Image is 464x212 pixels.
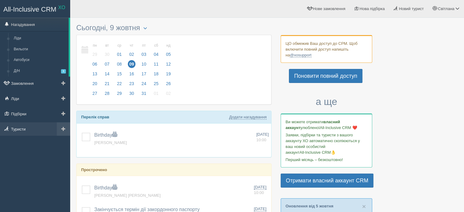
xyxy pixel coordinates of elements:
a: Додати нагадування [229,115,267,120]
a: 27 [89,90,101,100]
span: 1 [61,69,66,73]
a: 10 [138,61,150,70]
sup: XO [58,5,65,10]
a: 20 [89,80,101,90]
a: 15 [113,70,125,80]
a: Поновити повний доступ [289,69,362,83]
span: 04 [152,50,160,58]
span: 30 [103,50,111,58]
span: 25 [152,80,160,88]
a: 12 [163,61,173,70]
a: Д/Н1 [11,66,69,77]
a: Ліди [11,33,69,44]
a: Автобуси [11,55,69,66]
b: власний аккаунт [286,120,340,130]
a: Birthday [94,185,117,190]
a: 23 [126,80,138,90]
small: сб [152,43,160,48]
small: вт [103,43,111,48]
a: 02 [163,90,173,100]
span: 01 [115,50,123,58]
span: [DATE] [254,185,266,190]
a: [PERSON_NAME] [94,140,127,145]
div: ЦО обмежив Ваш доступ до СРМ. Щоб включити повний доступ напишіть на [281,35,372,63]
span: 05 [164,50,172,58]
a: [DATE] 10:00 [256,132,269,143]
a: 01 [150,90,162,100]
a: вт 30 [101,40,113,61]
a: чт 02 [126,40,138,61]
a: 07 [101,61,113,70]
p: Перший місяць – безкоштовно! [286,157,367,163]
span: 20 [91,80,99,88]
small: ср [115,43,123,48]
span: 06 [91,60,99,68]
a: 16 [126,70,138,80]
a: 08 [113,61,125,70]
span: 22 [115,80,123,88]
a: All-Inclusive CRM XO [0,0,70,17]
a: 26 [163,80,173,90]
span: Нове замовлення [313,6,345,11]
span: 26 [164,80,172,88]
a: 21 [101,80,113,90]
a: 18 [150,70,162,80]
span: 10 [140,60,148,68]
span: 15 [115,70,123,78]
a: [PERSON_NAME] [PERSON_NAME] [94,193,160,198]
span: 01 [152,89,160,97]
span: 28 [103,89,111,97]
b: Перелік справ [81,115,109,119]
span: 19 [164,70,172,78]
a: 09 [126,61,138,70]
a: 30 [126,90,138,100]
button: Close [362,203,366,210]
p: Ви можете отримати улюбленої [286,119,367,131]
a: 14 [101,70,113,80]
span: 10:00 [254,190,264,195]
span: 09 [128,60,136,68]
span: 07 [103,60,111,68]
span: 24 [140,80,148,88]
small: нд [164,43,172,48]
a: 24 [138,80,150,90]
a: пн 29 [89,40,101,61]
span: × [362,203,366,210]
a: 13 [89,70,101,80]
span: 30 [128,89,136,97]
small: пт [140,43,148,48]
a: 17 [138,70,150,80]
a: 22 [113,80,125,90]
span: [DATE] [254,207,266,211]
h3: а ще [281,96,372,107]
span: 03 [140,50,148,58]
span: 10:00 [256,138,266,142]
a: 11 [150,61,162,70]
span: 29 [91,50,99,58]
a: [DATE] 10:00 [254,185,269,196]
a: Закінчується термін дії закордонного паспорту [94,207,200,212]
span: Новий турист [399,6,424,11]
span: 14 [103,70,111,78]
a: ср 01 [113,40,125,61]
a: Оновлення від 5 жовтня [286,204,333,208]
span: 27 [91,89,99,97]
span: 23 [128,80,136,88]
a: Вильоти [11,44,69,55]
a: 06 [89,61,101,70]
a: @xosupport [290,53,311,58]
span: Нова підбірка [359,6,385,11]
span: 17 [140,70,148,78]
span: 13 [91,70,99,78]
span: 21 [103,80,111,88]
span: 12 [164,60,172,68]
span: 31 [140,89,148,97]
span: [DATE] [256,132,269,137]
small: чт [128,43,136,48]
span: All-Inclusive CRM [3,5,56,13]
a: 29 [113,90,125,100]
small: пн [91,43,99,48]
span: 29 [115,89,123,97]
